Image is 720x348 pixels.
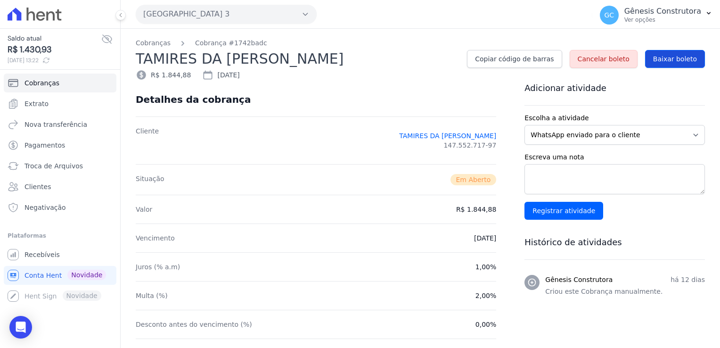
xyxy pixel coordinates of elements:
h3: Histórico de atividades [524,237,705,248]
div: Plataformas [8,230,113,241]
h3: Gênesis Construtora [545,275,613,285]
dt: Multa (%) [136,291,168,300]
p: Gênesis Construtora [624,7,701,16]
dd: 2,00% [475,291,496,300]
dt: Cliente [136,126,159,155]
button: [GEOGRAPHIC_DATA] 3 [136,5,317,24]
a: Pagamentos [4,136,116,155]
span: Cancelar boleto [578,54,630,64]
span: Em Aberto [450,174,497,185]
span: Baixar boleto [653,54,697,64]
span: 147.552.717-97 [443,141,496,150]
a: Cancelar boleto [570,50,638,68]
span: Saldo atual [8,33,101,43]
span: Extrato [25,99,49,108]
div: R$ 1.844,88 [136,69,191,81]
a: Conta Hent Novidade [4,266,116,285]
a: Troca de Arquivos [4,157,116,175]
dt: Situação [136,174,164,185]
input: Registrar atividade [524,202,603,220]
p: há 12 dias [671,275,705,285]
a: Nova transferência [4,115,116,134]
a: Clientes [4,177,116,196]
span: Troca de Arquivos [25,161,83,171]
a: Cobranças [136,38,171,48]
p: Criou este Cobrança manualmente. [545,287,705,297]
dt: Juros (% a.m) [136,262,180,272]
h3: Adicionar atividade [524,83,705,94]
a: Recebíveis [4,245,116,264]
nav: Sidebar [8,74,113,306]
a: Negativação [4,198,116,217]
dd: 1,00% [475,262,496,272]
span: Nova transferência [25,120,87,129]
div: Detalhes da cobrança [136,94,251,105]
label: Escolha a atividade [524,113,705,123]
span: Pagamentos [25,141,65,150]
span: Novidade [67,270,106,280]
a: TAMIRES DA [PERSON_NAME] [399,131,496,141]
h2: TAMIRES DA [PERSON_NAME] [136,48,459,69]
span: [DATE] 13:22 [8,56,101,65]
span: Clientes [25,182,51,191]
dt: Vencimento [136,233,175,243]
a: Baixar boleto [645,50,705,68]
span: Negativação [25,203,66,212]
div: Open Intercom Messenger [9,316,32,339]
span: Cobranças [25,78,59,88]
button: GC Gênesis Construtora Ver opções [592,2,720,28]
span: Recebíveis [25,250,60,259]
a: Extrato [4,94,116,113]
dt: Desconto antes do vencimento (%) [136,320,252,329]
span: GC [604,12,614,18]
span: R$ 1.430,93 [8,43,101,56]
dd: [DATE] [474,233,496,243]
label: Escreva uma nota [524,152,705,162]
dt: Valor [136,205,152,214]
dd: 0,00% [475,320,496,329]
span: Conta Hent [25,271,62,280]
a: Cobranças [4,74,116,92]
div: [DATE] [202,69,239,81]
nav: Breadcrumb [136,38,705,48]
span: Copiar código de barras [475,54,554,64]
dd: R$ 1.844,88 [456,205,496,214]
p: Ver opções [624,16,701,24]
a: Copiar código de barras [467,50,562,68]
a: Cobrança #1742badc [195,38,267,48]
